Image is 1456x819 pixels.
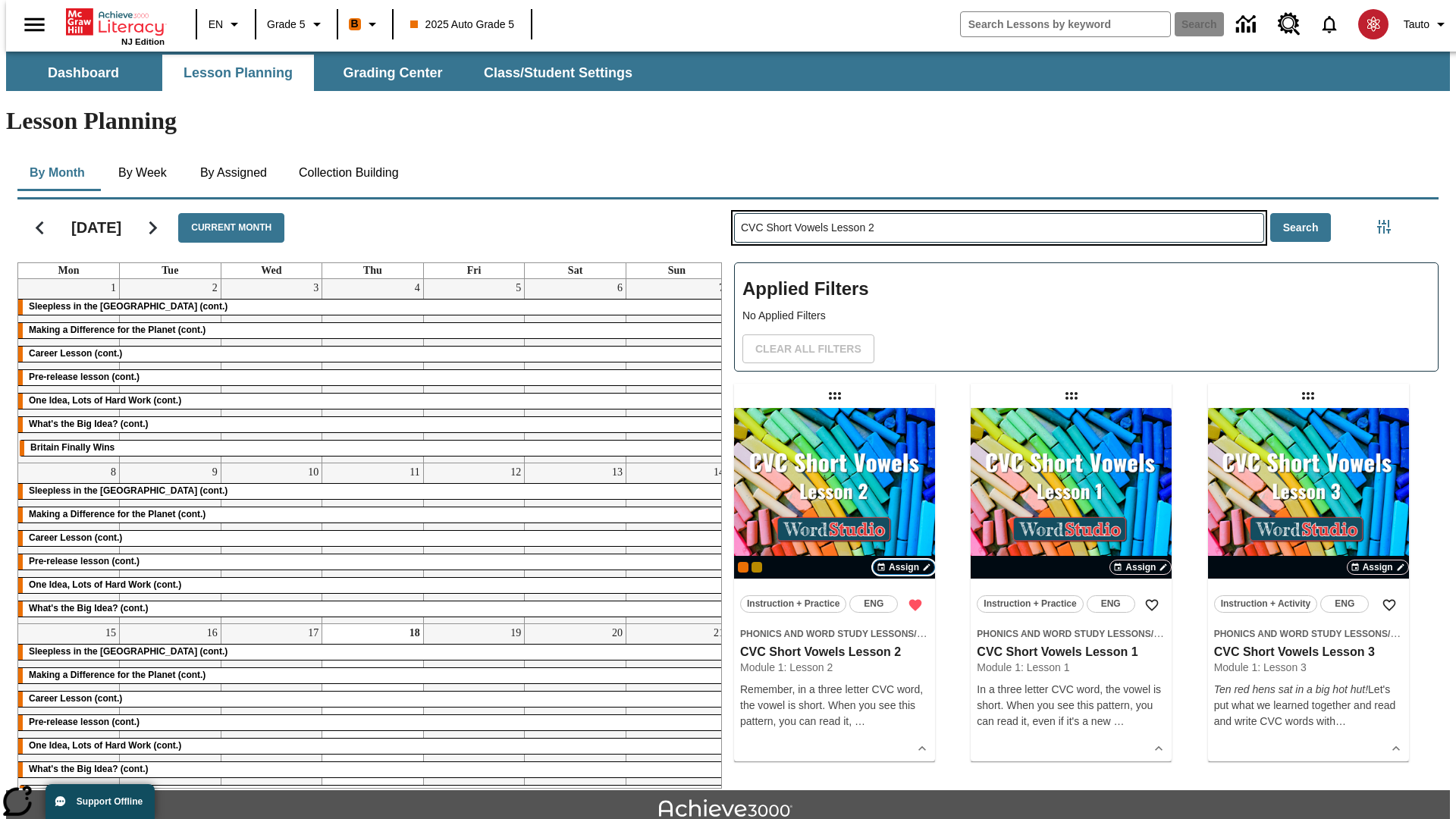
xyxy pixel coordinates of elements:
button: Add to Favorites [1138,591,1166,619]
a: September 17, 2025 [305,624,322,642]
button: Filters Side menu [1369,212,1399,242]
span: NJ Edition [121,37,165,46]
td: September 7, 2025 [626,279,727,463]
input: search field [961,12,1170,36]
span: What's the Big Idea? (cont.) [29,419,149,429]
span: One Idea, Lots of Hard Work (cont.) [29,579,181,590]
a: September 18, 2025 [406,624,423,642]
span: Career Lesson (cont.) [29,693,122,704]
div: Sleepless in the Animal Kingdom (cont.) [18,300,727,315]
button: Grading Center [317,55,469,91]
a: Monday [55,263,83,278]
a: Home [66,7,165,37]
button: Instruction + Practice [977,595,1083,613]
div: lesson details [1208,408,1409,761]
a: September 1, 2025 [108,279,119,297]
span: Support Offline [77,796,143,807]
a: Saturday [565,263,585,278]
span: h [1329,715,1335,727]
span: … [1335,715,1346,727]
h3: CVC Short Vowels Lesson 3 [1214,645,1403,661]
span: Instruction + Activity [1221,596,1311,612]
span: Grade 5 [267,17,306,33]
a: Data Center [1227,4,1269,45]
a: September 15, 2025 [102,624,119,642]
div: Pre-release lesson (cont.) [18,554,727,570]
td: September 1, 2025 [18,279,120,463]
span: Tauto [1404,17,1429,33]
span: Instruction + Practice [747,596,839,612]
div: Applied Filters [734,262,1439,372]
td: September 8, 2025 [18,463,120,623]
div: Home [66,5,165,46]
div: Career Lesson (cont.) [18,692,727,707]
button: By Month [17,155,97,191]
div: What's the Big Idea? (cont.) [18,417,727,432]
a: September 21, 2025 [711,624,727,642]
span: Pre-release lesson (cont.) [29,556,140,566]
button: Instruction + Practice [740,595,846,613]
button: Support Offline [45,784,155,819]
button: Dashboard [8,55,159,91]
a: September 20, 2025 [609,624,626,642]
button: Next [133,209,172,247]
span: Dashboard [48,64,119,82]
span: Class/Student Settings [484,64,632,82]
span: Phonics and Word Study Lessons [740,629,914,639]
button: Instruction + Activity [1214,595,1318,613]
button: Language: EN, Select a language [202,11,250,38]
span: … [855,715,865,727]
a: September 19, 2025 [507,624,524,642]
div: Draggable lesson: CVC Short Vowels Lesson 3 [1296,384,1320,408]
td: September 4, 2025 [322,279,424,463]
a: September 13, 2025 [609,463,626,482]
span: Career Lesson (cont.) [29,348,122,359]
div: SubNavbar [6,52,1450,91]
span: CVC Short Vowels [1153,629,1232,639]
span: Current Class [738,562,748,573]
span: Topic: Phonics and Word Study Lessons/CVC Short Vowels [740,626,929,642]
span: Instruction + Practice [984,596,1076,612]
button: Grade: Grade 5, Select a grade [261,11,332,38]
a: September 2, 2025 [209,279,221,297]
a: September 12, 2025 [507,463,524,482]
a: September 9, 2025 [209,463,221,482]
button: ENG [1320,595,1369,613]
span: Pre-release lesson (cont.) [29,372,140,382]
div: What's the Big Idea? (cont.) [18,601,727,617]
a: Resource Center, Will open in new tab [1269,4,1310,45]
a: Tuesday [158,263,181,278]
p: No Applied Filters [742,308,1430,324]
span: Topic: Phonics and Word Study Lessons/CVC Short Vowels [977,626,1166,642]
a: September 7, 2025 [716,279,727,297]
a: Sunday [665,263,689,278]
span: Lesson Planning [184,64,293,82]
div: Making a Difference for the Planet (cont.) [18,507,727,522]
button: Show Details [1147,737,1170,760]
button: Profile/Settings [1398,11,1456,38]
span: ENG [864,596,883,612]
span: 2025 Auto Grade 5 [410,17,515,33]
span: Britain Finally Wins [30,442,115,453]
span: / [1388,627,1401,639]
a: September 4, 2025 [412,279,423,297]
button: Class/Student Settings [472,55,645,91]
button: Current Month [178,213,284,243]
td: September 3, 2025 [221,279,322,463]
div: One Idea, Lots of Hard Work (cont.) [18,578,727,593]
span: Pre-release lesson (cont.) [29,717,140,727]
button: Show Details [911,737,934,760]
td: September 12, 2025 [423,463,525,623]
div: Calendar [5,193,722,789]
span: What's the Big Idea? (cont.) [29,764,149,774]
span: Grading Center [343,64,442,82]
button: By Week [105,155,180,191]
div: New 2025 class [752,562,762,573]
td: September 13, 2025 [525,463,626,623]
td: September 11, 2025 [322,463,424,623]
button: Search [1270,213,1332,243]
div: Cars of the Future? (cont.) [20,786,727,801]
button: Collection Building [287,155,411,191]
input: Search Lessons By Keyword [735,214,1263,242]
